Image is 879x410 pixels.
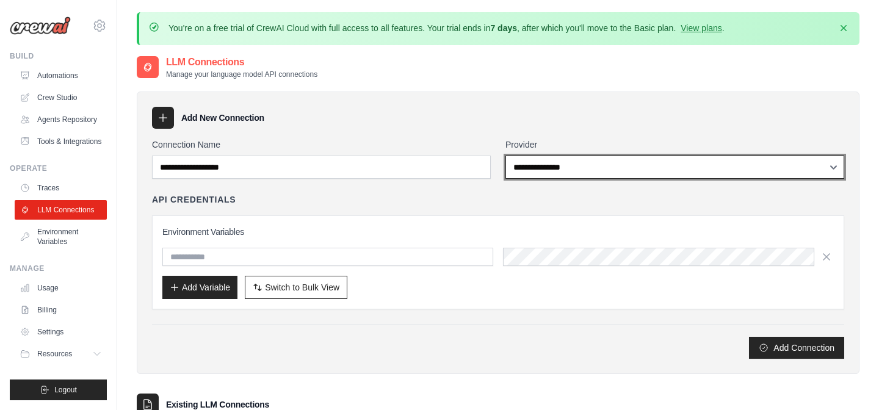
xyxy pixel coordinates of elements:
[10,379,107,400] button: Logout
[15,132,107,151] a: Tools & Integrations
[10,51,107,61] div: Build
[505,138,844,151] label: Provider
[10,264,107,273] div: Manage
[54,385,77,395] span: Logout
[15,344,107,364] button: Resources
[15,110,107,129] a: Agents Repository
[245,276,347,299] button: Switch to Bulk View
[15,178,107,198] a: Traces
[15,66,107,85] a: Automations
[152,138,491,151] label: Connection Name
[15,222,107,251] a: Environment Variables
[15,300,107,320] a: Billing
[37,349,72,359] span: Resources
[162,276,237,299] button: Add Variable
[681,23,722,33] a: View plans
[490,23,517,33] strong: 7 days
[10,16,71,35] img: Logo
[10,164,107,173] div: Operate
[166,70,317,79] p: Manage your language model API connections
[265,281,339,293] span: Switch to Bulk View
[749,337,844,359] button: Add Connection
[181,112,264,124] h3: Add New Connection
[15,322,107,342] a: Settings
[168,22,725,34] p: You're on a free trial of CrewAI Cloud with full access to all features. Your trial ends in , aft...
[15,200,107,220] a: LLM Connections
[166,55,317,70] h2: LLM Connections
[15,278,107,298] a: Usage
[15,88,107,107] a: Crew Studio
[162,226,834,238] h3: Environment Variables
[152,193,236,206] h4: API Credentials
